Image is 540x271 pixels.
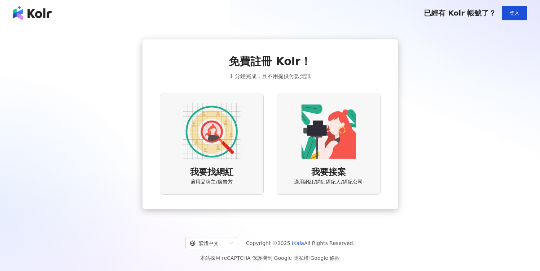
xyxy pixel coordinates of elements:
[183,103,241,160] img: AD identity option
[311,166,346,178] span: 我要接案
[190,178,233,186] span: 適用品牌主/廣告方
[246,239,355,248] span: Copyright © 2025 All Rights Reserved.
[190,166,233,178] span: 我要找網紅
[229,72,310,81] span: 1 分鐘完成，且不用提供付款資訊
[272,255,274,261] span: |
[300,103,357,160] img: KOL identity option
[292,240,304,246] a: iKala
[200,254,340,262] span: 本站採用 reCAPTCHA 保護機制
[274,255,309,261] a: Google 隱私權
[13,6,52,20] img: logo
[509,10,519,16] span: 登入
[294,178,363,186] span: 適用網紅/網紅經紀人/經紀公司
[310,255,340,261] a: Google 條款
[502,6,527,20] button: 登入
[424,9,496,17] span: 已經有 Kolr 帳號了？
[309,255,311,261] span: |
[190,237,227,249] div: 繁體中文
[229,54,311,69] span: 免費註冊 Kolr！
